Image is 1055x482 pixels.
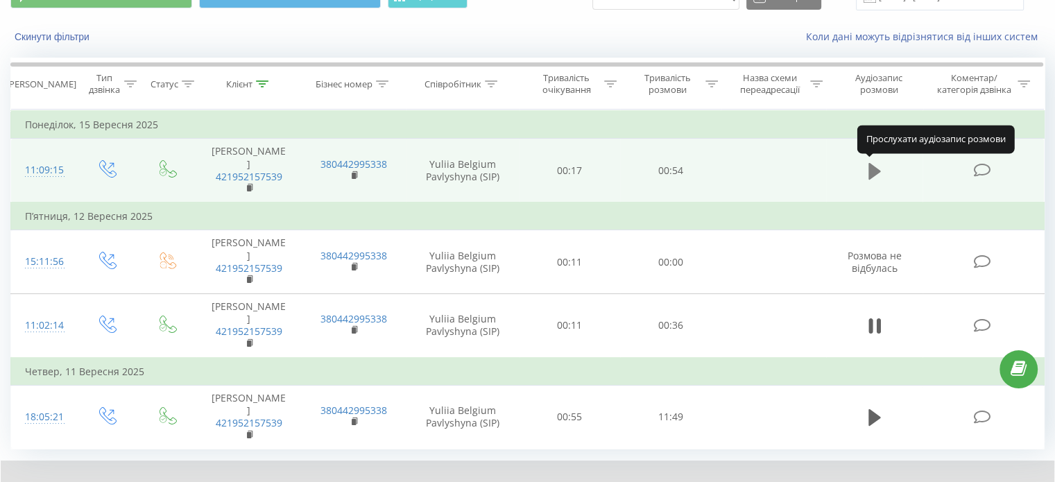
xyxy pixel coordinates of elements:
td: [PERSON_NAME] [196,230,301,294]
td: 00:00 [620,230,721,294]
div: Бізнес номер [316,78,372,90]
div: Статус [151,78,178,90]
span: Розмова не відбулась [848,249,902,275]
div: Тривалість очікування [532,72,601,96]
td: 00:11 [520,230,620,294]
div: Тривалість розмови [633,72,702,96]
td: Yuliia Belgium Pavlyshyna (SIP) [406,294,520,358]
a: 421952157539 [216,261,282,275]
td: Четвер, 11 Вересня 2025 [11,358,1045,386]
td: П’ятниця, 12 Вересня 2025 [11,203,1045,230]
td: 00:55 [520,386,620,449]
a: Коли дані можуть відрізнятися вiд інших систем [806,30,1045,43]
td: Yuliia Belgium Pavlyshyna (SIP) [406,386,520,449]
td: 11:49 [620,386,721,449]
div: [PERSON_NAME] [6,78,76,90]
div: Назва схеми переадресації [734,72,807,96]
div: Співробітник [424,78,481,90]
a: 380442995338 [320,157,387,171]
div: 11:02:14 [25,312,62,339]
a: 380442995338 [320,404,387,417]
a: 421952157539 [216,416,282,429]
div: 11:09:15 [25,157,62,184]
td: Yuliia Belgium Pavlyshyna (SIP) [406,230,520,294]
td: 00:11 [520,294,620,358]
td: [PERSON_NAME] [196,294,301,358]
td: Понеділок, 15 Вересня 2025 [11,111,1045,139]
a: 421952157539 [216,170,282,183]
td: 00:36 [620,294,721,358]
div: 15:11:56 [25,248,62,275]
div: Клієнт [226,78,252,90]
td: Yuliia Belgium Pavlyshyna (SIP) [406,139,520,203]
div: Аудіозапис розмови [839,72,920,96]
td: 00:54 [620,139,721,203]
td: [PERSON_NAME] [196,386,301,449]
a: 380442995338 [320,312,387,325]
a: 421952157539 [216,325,282,338]
td: 00:17 [520,139,620,203]
td: [PERSON_NAME] [196,139,301,203]
button: Скинути фільтри [10,31,96,43]
a: 380442995338 [320,249,387,262]
div: Коментар/категорія дзвінка [933,72,1014,96]
div: Прослухати аудіозапис розмови [857,126,1015,153]
div: Тип дзвінка [87,72,120,96]
div: 18:05:21 [25,404,62,431]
